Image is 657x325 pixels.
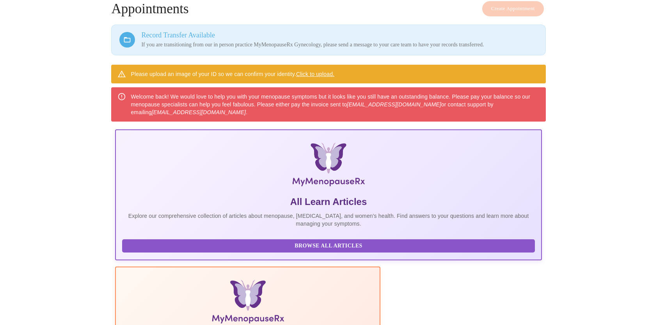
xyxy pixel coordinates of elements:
[111,1,545,17] h4: Appointments
[347,101,441,108] em: [EMAIL_ADDRESS][DOMAIN_NAME]
[131,67,334,81] div: Please upload an image of your ID so we can confirm your identity.
[122,196,534,208] h5: All Learn Articles
[122,239,534,253] button: Browse All Articles
[186,143,471,189] img: MyMenopauseRx Logo
[122,242,536,249] a: Browse All Articles
[130,241,527,251] span: Browse All Articles
[141,31,537,39] h3: Record Transfer Available
[122,212,534,228] p: Explore our comprehensive collection of articles about menopause, [MEDICAL_DATA], and women's hea...
[152,109,246,115] em: [EMAIL_ADDRESS][DOMAIN_NAME]
[296,71,334,77] a: Click to upload.
[131,90,539,119] div: Welcome back! We would love to help you with your menopause symptoms but it looks like you still ...
[141,41,537,49] p: If you are transitioning from our in person practice MyMenopauseRx Gynecology, please send a mess...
